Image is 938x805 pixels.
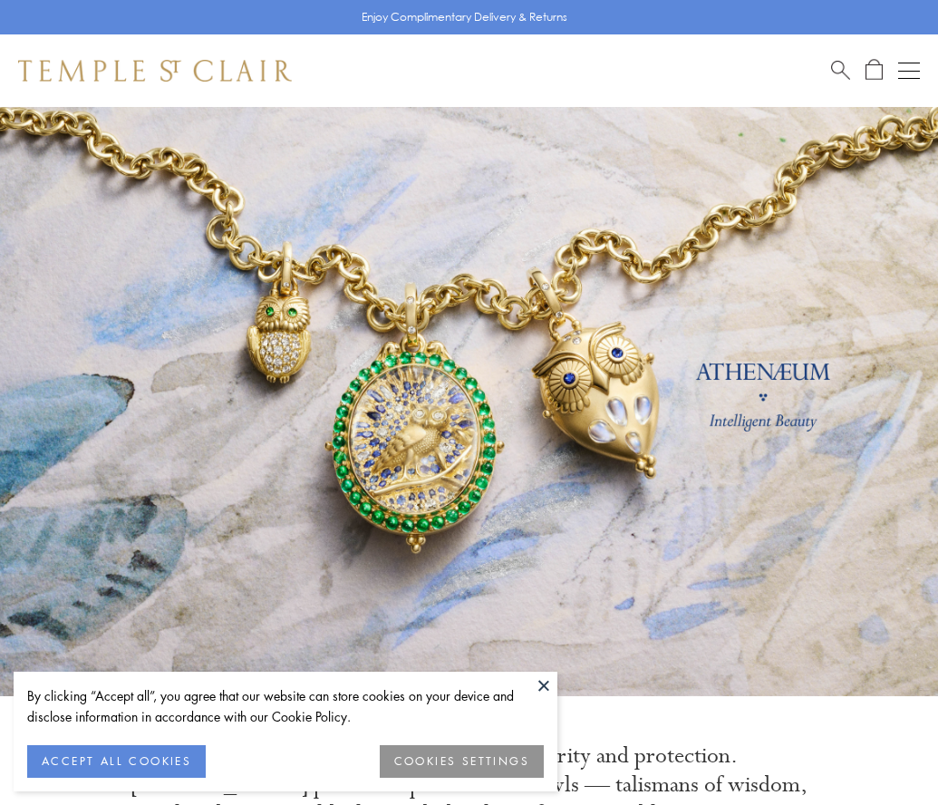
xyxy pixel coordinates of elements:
[380,745,544,778] button: COOKIES SETTINGS
[18,60,292,82] img: Temple St. Clair
[865,59,883,82] a: Open Shopping Bag
[27,745,206,778] button: ACCEPT ALL COOKIES
[898,60,920,82] button: Open navigation
[831,59,850,82] a: Search
[362,8,567,26] p: Enjoy Complimentary Delivery & Returns
[27,685,544,727] div: By clicking “Accept all”, you agree that our website can store cookies on your device and disclos...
